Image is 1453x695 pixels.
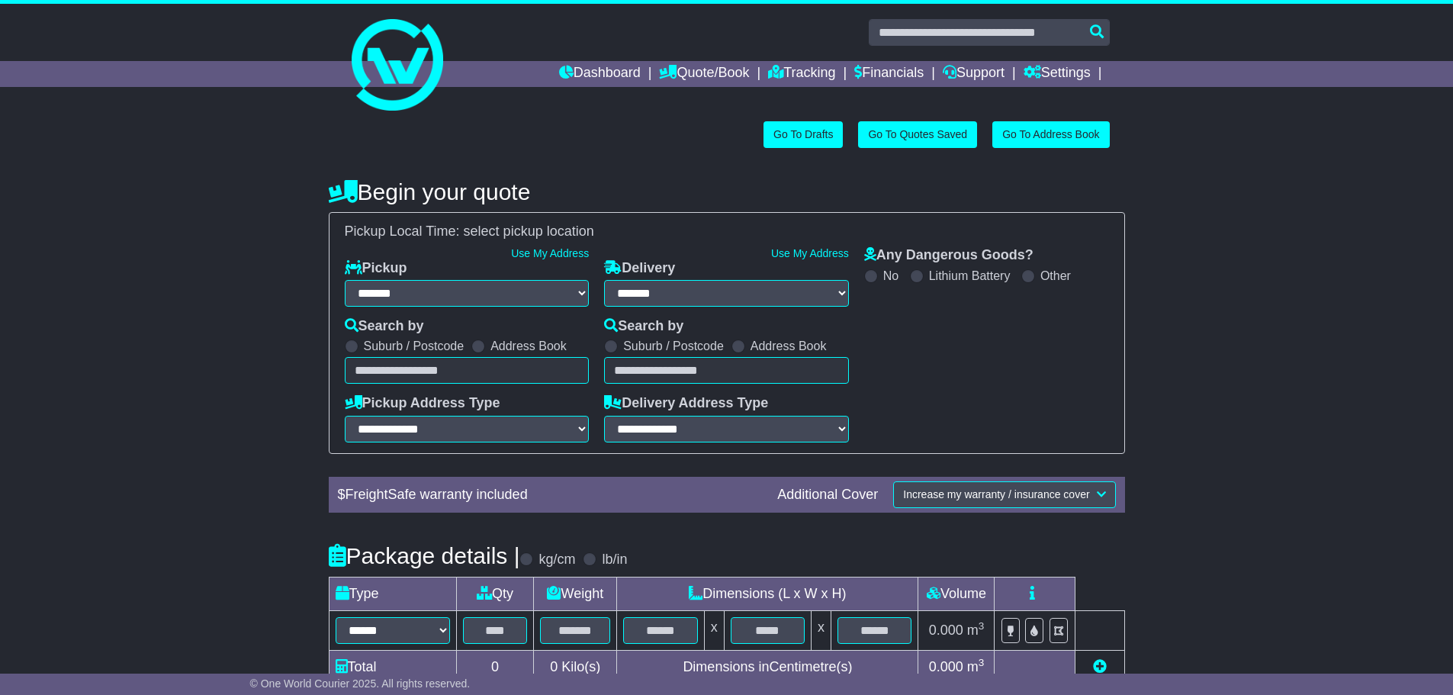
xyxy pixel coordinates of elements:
label: Suburb / Postcode [364,339,465,353]
label: Address Book [751,339,827,353]
span: m [967,623,985,638]
label: No [883,269,898,283]
td: Kilo(s) [534,650,617,684]
label: Any Dangerous Goods? [864,247,1033,264]
span: 0 [550,659,558,674]
label: kg/cm [538,552,575,568]
h4: Package details | [329,543,520,568]
label: Search by [604,318,683,335]
span: © One World Courier 2025. All rights reserved. [250,677,471,690]
sup: 3 [979,620,985,632]
a: Tracking [768,61,835,87]
h4: Begin your quote [329,179,1125,204]
a: Go To Quotes Saved [858,121,977,148]
label: Address Book [490,339,567,353]
td: Weight [534,577,617,610]
span: m [967,659,985,674]
a: Use My Address [511,247,589,259]
span: 0.000 [929,623,963,638]
td: Total [329,650,456,684]
a: Settings [1024,61,1091,87]
span: 0.000 [929,659,963,674]
a: Go To Drafts [763,121,843,148]
div: $ FreightSafe warranty included [330,487,770,504]
label: Pickup [345,260,407,277]
label: Other [1040,269,1071,283]
a: Dashboard [559,61,641,87]
td: x [812,610,831,650]
label: Delivery Address Type [604,395,768,412]
td: 0 [456,650,534,684]
td: Type [329,577,456,610]
td: Volume [918,577,995,610]
label: Lithium Battery [929,269,1011,283]
label: Search by [345,318,424,335]
div: Additional Cover [770,487,886,504]
td: Qty [456,577,534,610]
a: Quote/Book [659,61,749,87]
label: lb/in [602,552,627,568]
label: Suburb / Postcode [623,339,724,353]
td: Dimensions in Centimetre(s) [617,650,918,684]
span: Increase my warranty / insurance cover [903,488,1089,500]
label: Pickup Address Type [345,395,500,412]
a: Add new item [1093,659,1107,674]
td: x [704,610,724,650]
button: Increase my warranty / insurance cover [893,481,1115,508]
sup: 3 [979,657,985,668]
span: select pickup location [464,224,594,239]
a: Go To Address Book [992,121,1109,148]
label: Delivery [604,260,675,277]
div: Pickup Local Time: [337,224,1117,240]
a: Use My Address [771,247,849,259]
a: Financials [854,61,924,87]
td: Dimensions (L x W x H) [617,577,918,610]
a: Support [943,61,1005,87]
